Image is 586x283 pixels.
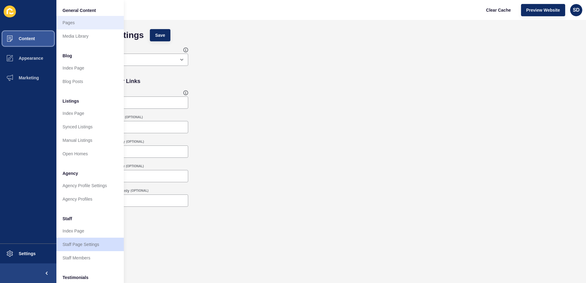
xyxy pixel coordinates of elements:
[56,147,124,160] a: Open Homes
[63,216,72,222] span: Staff
[56,251,124,265] a: Staff Members
[56,179,124,192] a: Agency Profile Settings
[63,274,89,281] span: Testimonials
[126,164,144,168] span: (OPTIONAL)
[486,7,511,13] span: Clear Cache
[126,140,144,144] span: (OPTIONAL)
[63,7,96,13] span: General Content
[56,75,124,88] a: Blog Posts
[56,120,124,134] a: Synced Listings
[56,61,124,75] a: Index Page
[526,7,560,13] span: Preview Website
[63,170,78,176] span: Agency
[150,29,170,41] button: Save
[131,189,148,193] span: (OPTIONAL)
[66,54,188,66] div: open menu
[56,16,124,29] a: Pages
[56,238,124,251] a: Staff Page Settings
[63,53,72,59] span: Blog
[56,134,124,147] a: Manual Listings
[481,4,516,16] button: Clear Cache
[56,29,124,43] a: Media Library
[521,4,565,16] button: Preview Website
[56,107,124,120] a: Index Page
[66,164,125,169] label: Sold - Versatile/Minimal sites only
[63,98,79,104] span: Listings
[125,115,143,119] span: (OPTIONAL)
[573,7,580,13] span: SD
[56,224,124,238] a: Index Page
[56,192,124,206] a: Agency Profiles
[155,32,165,38] span: Save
